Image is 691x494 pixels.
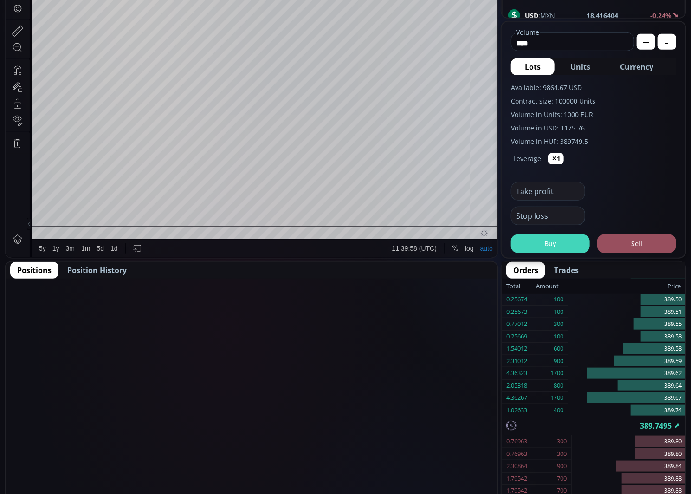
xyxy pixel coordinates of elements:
[506,293,527,305] div: 0.25674
[506,355,527,367] div: 2.31012
[8,124,16,133] div: 
[89,21,97,30] div: Market open
[193,23,197,30] div: C
[506,473,527,485] div: 1.79542
[76,364,84,372] div: 1m
[168,23,190,30] div: 389.371
[568,367,685,380] div: 389.62
[383,359,434,377] button: 11:39:58 (UTC)
[568,331,685,343] div: 389.58
[548,153,564,164] button: ✕1
[513,265,538,276] span: Orders
[572,435,685,448] div: 389.80
[506,280,536,292] div: Total
[135,23,139,30] div: H
[197,23,219,30] div: 389.750
[125,5,152,13] div: Compare
[443,359,456,377] div: Toggle Percentage
[637,34,655,50] button: +
[79,5,84,13] div: D
[124,359,139,377] div: Go to
[550,392,563,404] div: 1700
[47,364,54,372] div: 1y
[556,58,604,75] button: Units
[471,359,491,377] div: Toggle Auto Scale
[658,34,676,50] button: -
[572,473,685,485] div: 389.88
[557,448,567,460] div: 300
[559,280,681,292] div: Price
[554,355,563,367] div: 900
[33,364,40,372] div: 5y
[506,448,527,460] div: 0.76963
[506,306,527,318] div: 0.25673
[21,338,26,350] div: Hide Drawings Toolbar
[506,380,527,392] div: 2.05318
[222,23,267,30] div: −0.935 (−0.24%)
[506,367,527,379] div: 4.36323
[606,58,667,75] button: Currency
[554,265,579,276] span: Trades
[459,364,468,372] div: log
[554,331,563,343] div: 100
[61,21,82,30] div: Euro
[511,83,676,92] label: Available: 9864.67 USD
[506,318,527,330] div: 0.77012
[30,21,46,30] div: EUR
[67,265,127,276] span: Position History
[568,392,685,404] div: 389.67
[525,61,541,72] span: Lots
[536,280,559,292] div: Amount
[91,364,99,372] div: 5d
[511,58,555,75] button: Lots
[105,23,110,30] div: O
[506,435,527,448] div: 0.76963
[502,416,685,435] div: 389.7495
[60,262,134,279] button: Position History
[525,11,538,20] b: USD
[572,448,685,461] div: 389.80
[60,364,69,372] div: 3m
[620,61,653,72] span: Currency
[506,392,527,404] div: 4.36267
[46,21,61,30] div: 1D
[557,460,567,472] div: 900
[511,96,676,106] label: Contract size: 100000 Units
[547,262,586,279] button: Trades
[597,234,676,253] button: Sell
[54,33,76,40] div: 28.996K
[456,359,471,377] div: Toggle Log Scale
[557,473,567,485] div: 700
[513,154,543,163] label: Leverage:
[570,61,590,72] span: Units
[511,234,590,253] button: Buy
[475,364,487,372] div: auto
[17,265,52,276] span: Positions
[587,11,619,20] b: 18.416404
[650,11,672,20] b: -0.24%
[568,343,685,355] div: 389.58
[554,343,563,355] div: 600
[506,460,527,472] div: 2.30864
[173,5,201,13] div: Indicators
[511,123,676,133] label: Volume in USD: 1175.76
[568,380,685,392] div: 389.64
[140,23,161,30] div: 391.394
[164,23,168,30] div: L
[506,404,527,416] div: 1.02633
[554,306,563,318] div: 100
[387,364,431,372] span: 11:39:58 (UTC)
[105,364,112,372] div: 1d
[568,318,685,331] div: 389.55
[506,331,527,343] div: 0.25669
[511,110,676,119] label: Volume in Units: 1000 EUR
[572,460,685,473] div: 389.84
[554,380,563,392] div: 800
[30,33,50,40] div: Volume
[568,355,685,368] div: 389.59
[554,404,563,416] div: 400
[550,367,563,379] div: 1700
[554,318,563,330] div: 300
[568,404,685,416] div: 389.74
[554,293,563,305] div: 100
